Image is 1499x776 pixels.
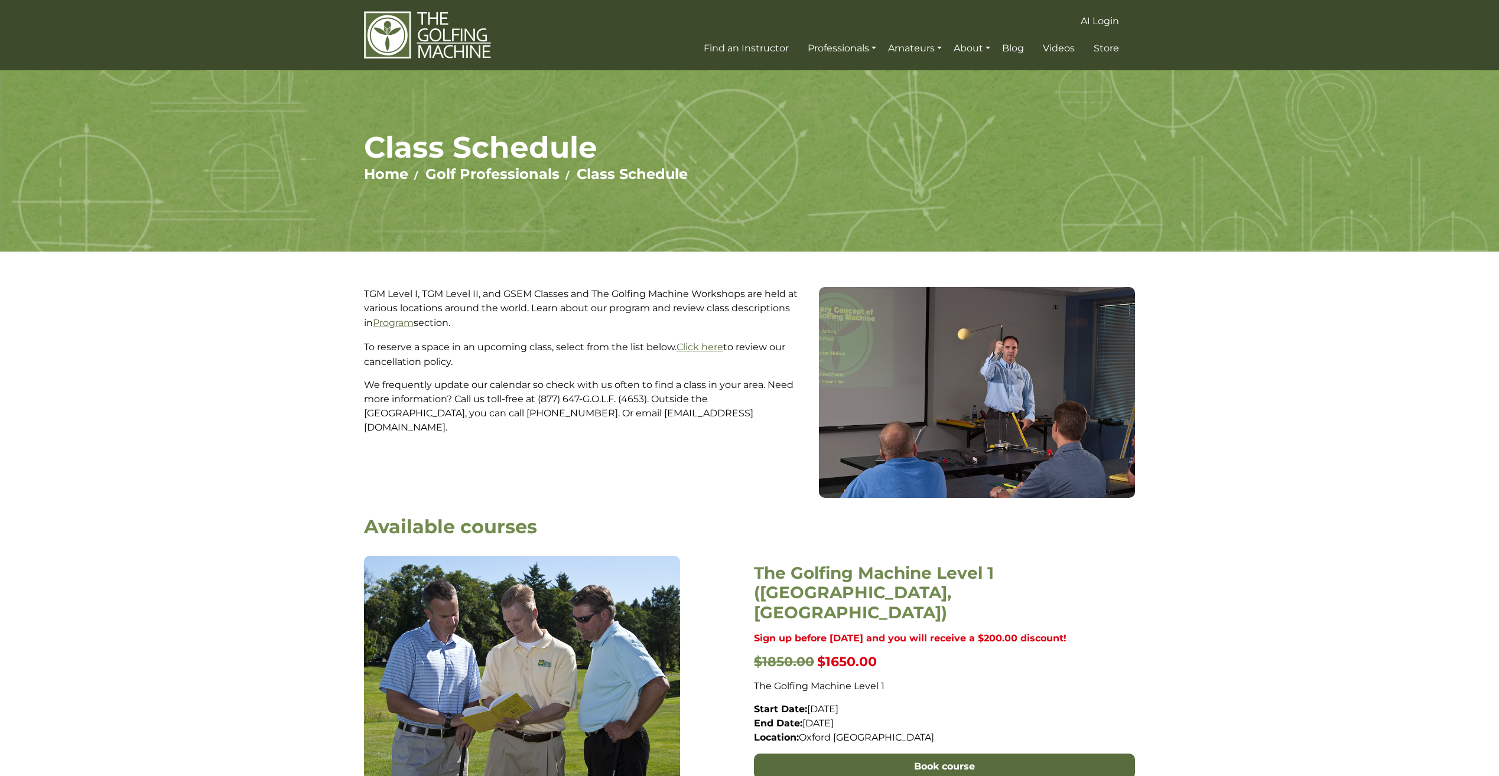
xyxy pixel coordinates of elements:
[677,341,723,353] a: Click here
[754,654,814,670] span: $1850.00
[1043,43,1075,54] span: Videos
[364,287,810,331] p: TGM Level I, TGM Level II, and GSEM Classes and The Golfing Machine Workshops are held at various...
[999,38,1027,59] a: Blog
[425,165,560,182] a: Golf Professionals
[364,129,1135,165] h1: Class Schedule
[701,38,792,59] a: Find an Instructor
[754,702,1135,745] p: [DATE] [DATE] Oxford [GEOGRAPHIC_DATA]
[364,165,408,182] a: Home
[1094,43,1119,54] span: Store
[364,378,810,435] p: We frequently update our calendar so check with us often to find a class in your area. Need more ...
[577,165,688,182] a: Class Schedule
[754,679,1135,693] p: The Golfing Machine Level 1
[754,703,807,715] strong: Start Date:
[364,516,1135,538] h2: Available courses
[805,38,879,59] a: Professionals
[1078,11,1122,32] a: AI Login
[885,38,945,59] a: Amateurs
[704,43,789,54] span: Find an Instructor
[754,732,799,743] strong: Location:
[364,340,810,369] p: To reserve a space in an upcoming class, select from the list below. to review our cancellation p...
[373,317,414,328] a: Program
[1081,15,1119,27] span: AI Login
[1002,43,1024,54] span: Blog
[817,654,877,670] span: $1650.00
[951,38,993,59] a: About
[364,11,491,60] img: The Golfing Machine
[754,718,802,729] strong: End Date:
[754,563,1135,623] h3: The Golfing Machine Level 1 ([GEOGRAPHIC_DATA], [GEOGRAPHIC_DATA])
[754,632,1066,644] strong: Sign up before [DATE] and you will receive a $200.00 discount!
[1091,38,1122,59] a: Store
[1040,38,1078,59] a: Videos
